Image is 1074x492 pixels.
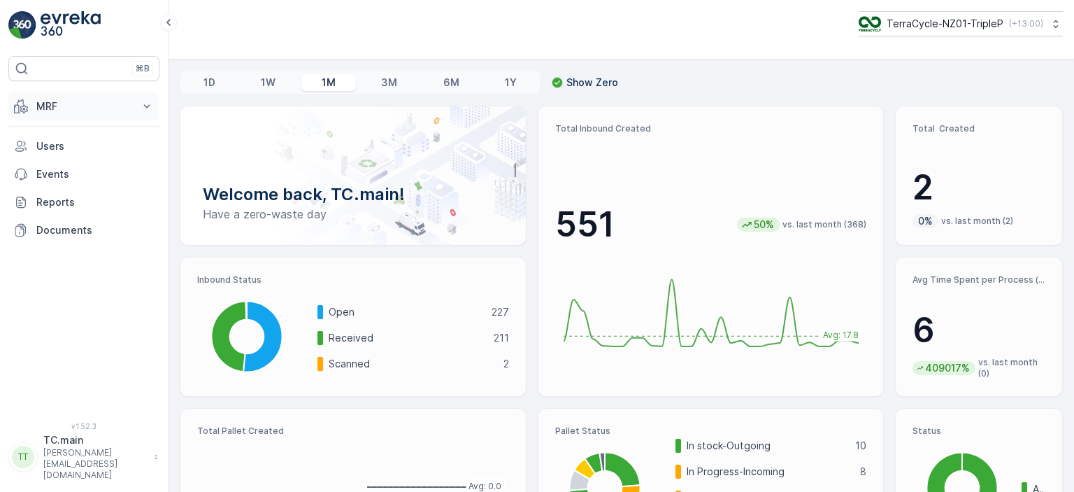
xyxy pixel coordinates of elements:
p: Received [329,331,485,345]
p: Avg Time Spent per Process (hr) [912,274,1045,286]
p: TerraCycle-NZ01-TripleP [887,17,1003,31]
p: 8 [860,465,866,479]
p: 409017% [924,361,971,375]
a: Documents [8,216,159,244]
p: 10 [855,439,866,453]
a: Reports [8,188,159,216]
p: vs. last month (2) [941,216,1013,227]
p: 1W [261,76,275,90]
p: Reports [36,195,154,209]
p: Total Inbound Created [555,123,867,134]
img: logo_light-DOdMpM7g.png [41,11,101,39]
p: 1M [322,76,336,90]
p: Scanned [329,357,494,371]
p: Pallet Status [555,426,867,437]
p: 6 [912,309,1045,351]
p: Status [912,426,1045,437]
p: Total Created [912,123,1045,134]
span: v 1.52.3 [8,422,159,430]
p: 211 [494,331,509,345]
p: Events [36,167,154,181]
img: logo [8,11,36,39]
p: 3M [381,76,397,90]
div: TT [12,446,34,468]
button: MRF [8,92,159,120]
p: 551 [555,204,615,246]
p: vs. last month (0) [978,357,1045,379]
p: 6M [443,76,459,90]
button: TerraCycle-NZ01-TripleP(+13:00) [859,11,1063,36]
p: [PERSON_NAME][EMAIL_ADDRESS][DOMAIN_NAME] [43,447,147,481]
p: Welcome back, TC.main! [203,183,503,206]
a: Events [8,160,159,188]
p: ( +13:00 ) [1009,18,1043,29]
p: 1D [203,76,215,90]
img: TC_7kpGtVS.png [859,16,881,31]
p: Users [36,139,154,153]
p: 0% [917,214,934,228]
a: Users [8,132,159,160]
p: In Progress-Incoming [687,465,852,479]
p: Have a zero-waste day [203,206,503,223]
p: 227 [492,305,509,319]
p: 2 [503,357,509,371]
p: 2 [912,167,1045,209]
p: Total Pallet Created [197,426,348,437]
p: vs. last month (368) [782,219,866,230]
button: TTTC.main[PERSON_NAME][EMAIL_ADDRESS][DOMAIN_NAME] [8,433,159,481]
p: MRF [36,99,131,113]
p: In stock-Outgoing [687,439,847,453]
p: TC.main [43,433,147,447]
p: Open [329,305,482,319]
p: ⌘B [136,63,150,74]
p: 1Y [505,76,517,90]
p: Show Zero [566,76,618,90]
p: 50% [752,218,775,232]
p: Inbound Status [197,274,509,286]
p: Documents [36,223,154,237]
